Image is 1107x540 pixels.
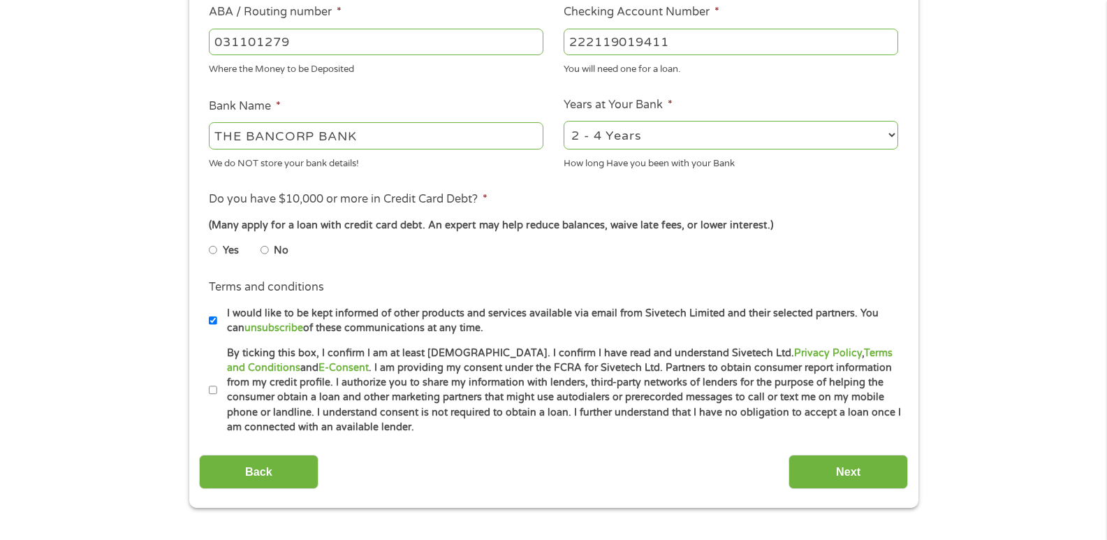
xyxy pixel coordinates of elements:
[244,322,303,334] a: unsubscribe
[209,192,487,207] label: Do you have $10,000 or more in Credit Card Debt?
[564,152,898,170] div: How long Have you been with your Bank
[789,455,908,489] input: Next
[209,152,543,170] div: We do NOT store your bank details!
[209,99,281,114] label: Bank Name
[223,243,239,258] label: Yes
[209,58,543,77] div: Where the Money to be Deposited
[209,280,324,295] label: Terms and conditions
[564,58,898,77] div: You will need one for a loan.
[274,243,288,258] label: No
[209,29,543,55] input: 263177916
[199,455,318,489] input: Back
[794,347,862,359] a: Privacy Policy
[564,29,898,55] input: 345634636
[209,218,897,233] div: (Many apply for a loan with credit card debt. An expert may help reduce balances, waive late fees...
[564,98,673,112] label: Years at Your Bank
[564,5,719,20] label: Checking Account Number
[227,347,893,374] a: Terms and Conditions
[209,5,342,20] label: ABA / Routing number
[318,362,369,374] a: E-Consent
[217,306,902,336] label: I would like to be kept informed of other products and services available via email from Sivetech...
[217,346,902,435] label: By ticking this box, I confirm I am at least [DEMOGRAPHIC_DATA]. I confirm I have read and unders...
